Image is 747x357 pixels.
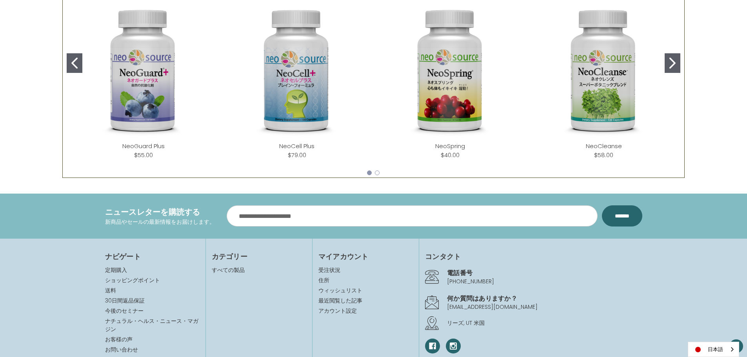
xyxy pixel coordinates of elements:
[665,53,680,73] button: Go to slide 2
[318,286,413,295] a: ウィッシュリスト
[375,170,380,175] button: Go to slide 2
[318,251,413,262] h4: マイアカウント
[105,297,145,304] a: 30日間返品保証
[447,277,494,285] a: [PHONE_NUMBER]
[447,319,642,327] p: リーズ, UT 米国
[435,142,465,150] a: NeoSpring
[105,251,200,262] h4: ナビゲート
[367,170,372,175] button: Go to slide 1
[318,266,413,274] a: 受注状況
[533,1,674,141] img: NeoCleanse
[318,297,413,305] a: 最近閲覧した記事
[134,150,153,159] div: $55.00
[318,307,413,315] a: アカウント設定
[212,266,245,274] a: すべての製品
[688,342,739,357] a: 日本語
[105,218,215,226] p: 新商品やセールの最新情報をお届けします。
[594,150,613,159] div: $58.00
[447,303,538,311] a: [EMAIL_ADDRESS][DOMAIN_NAME]
[279,142,314,150] a: NeoCell Plus
[447,294,642,303] h4: 何か質問はありますか？
[105,266,127,274] a: 定期購入
[586,142,622,150] a: NeoCleanse
[688,342,739,357] aside: Language selected: 日本語
[226,1,367,141] img: NeoCell Plus
[105,346,138,353] a: お問い合わせ
[425,251,642,262] h4: コンタクト
[447,268,642,277] h4: 電話番号
[122,142,165,150] a: NeoGuard Plus
[105,317,198,333] a: ナチュラル・ヘルス・ニュース・マガジン
[318,276,413,285] a: 住所
[288,150,306,159] div: $79.00
[688,342,739,357] div: Language
[73,1,214,141] img: NeoGuard Plus
[105,286,116,294] a: 送料
[105,335,133,343] a: お客様の声
[441,150,460,159] div: $40.00
[105,276,160,284] a: ショッピングポイント
[67,53,82,73] button: Go to slide 1
[105,206,215,218] h4: ニュースレターを購読する
[212,251,306,262] h4: カテゴリー
[105,307,144,315] a: 今後のセミナー
[380,1,521,141] img: NeoSpring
